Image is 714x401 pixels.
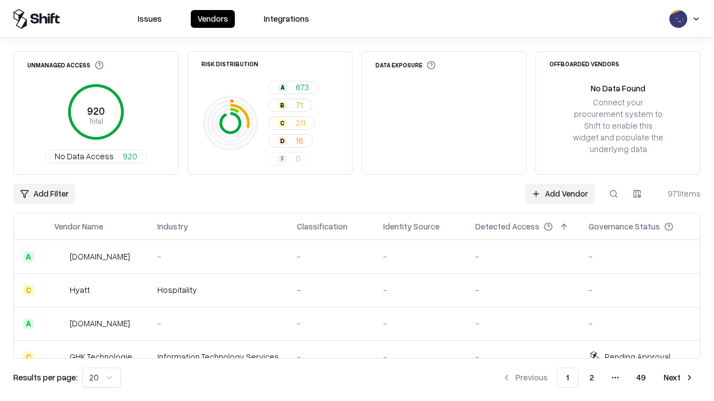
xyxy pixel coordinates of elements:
[495,368,701,388] nav: pagination
[157,221,188,232] div: Industry
[23,351,34,363] div: C
[157,317,279,329] div: -
[525,184,595,204] a: Add Vendor
[201,61,258,67] div: Risk Distribution
[13,184,75,204] button: Add Filter
[278,101,287,110] div: B
[549,61,619,67] div: Offboarded Vendors
[588,284,691,296] div: -
[296,117,306,129] span: 211
[55,150,114,162] span: No Data Access
[268,116,315,130] button: C211
[70,317,130,329] div: [DOMAIN_NAME]
[54,251,65,262] img: intrado.com
[13,371,78,383] p: Results per page:
[657,368,701,388] button: Next
[383,221,440,232] div: Identity Source
[475,221,539,232] div: Detected Access
[70,251,130,262] div: [DOMAIN_NAME]
[157,351,279,363] div: Information Technology Services
[191,10,235,28] button: Vendors
[123,150,137,162] span: 920
[475,317,571,329] div: -
[557,368,578,388] button: 1
[588,251,691,262] div: -
[45,150,147,163] button: No Data Access920
[297,221,348,232] div: Classification
[70,351,139,363] div: GHK Technologies Inc.
[23,318,34,329] div: A
[157,284,279,296] div: Hospitality
[89,116,103,125] tspan: Total
[297,284,365,296] div: -
[278,83,287,92] div: A
[296,135,303,146] span: 16
[23,251,34,262] div: A
[588,221,660,232] div: Governance Status
[383,251,457,262] div: -
[297,351,365,363] div: -
[278,119,287,128] div: C
[581,368,603,388] button: 2
[278,136,287,145] div: D
[588,317,691,329] div: -
[257,10,316,28] button: Integrations
[383,351,457,363] div: -
[475,251,571,262] div: -
[157,251,279,262] div: -
[572,96,664,155] div: Connect your procurement system to Shift to enable this widget and populate the underlying data
[87,105,105,117] tspan: 920
[383,317,457,329] div: -
[375,61,436,70] div: Data Exposure
[656,188,701,199] div: 971 items
[605,351,670,363] div: Pending Approval
[297,251,365,262] div: -
[27,61,104,70] div: Unmanaged Access
[23,285,34,296] div: C
[268,99,312,112] button: B71
[54,285,65,296] img: Hyatt
[591,82,645,94] div: No Data Found
[268,134,313,148] button: D16
[268,81,319,94] button: A673
[383,284,457,296] div: -
[54,351,65,363] img: GHK Technologies Inc.
[297,317,365,329] div: -
[296,99,303,111] span: 71
[70,284,90,296] div: Hyatt
[475,351,571,363] div: -
[54,221,103,232] div: Vendor Name
[296,81,309,93] span: 673
[628,368,655,388] button: 49
[475,284,571,296] div: -
[131,10,168,28] button: Issues
[54,318,65,329] img: primesec.co.il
